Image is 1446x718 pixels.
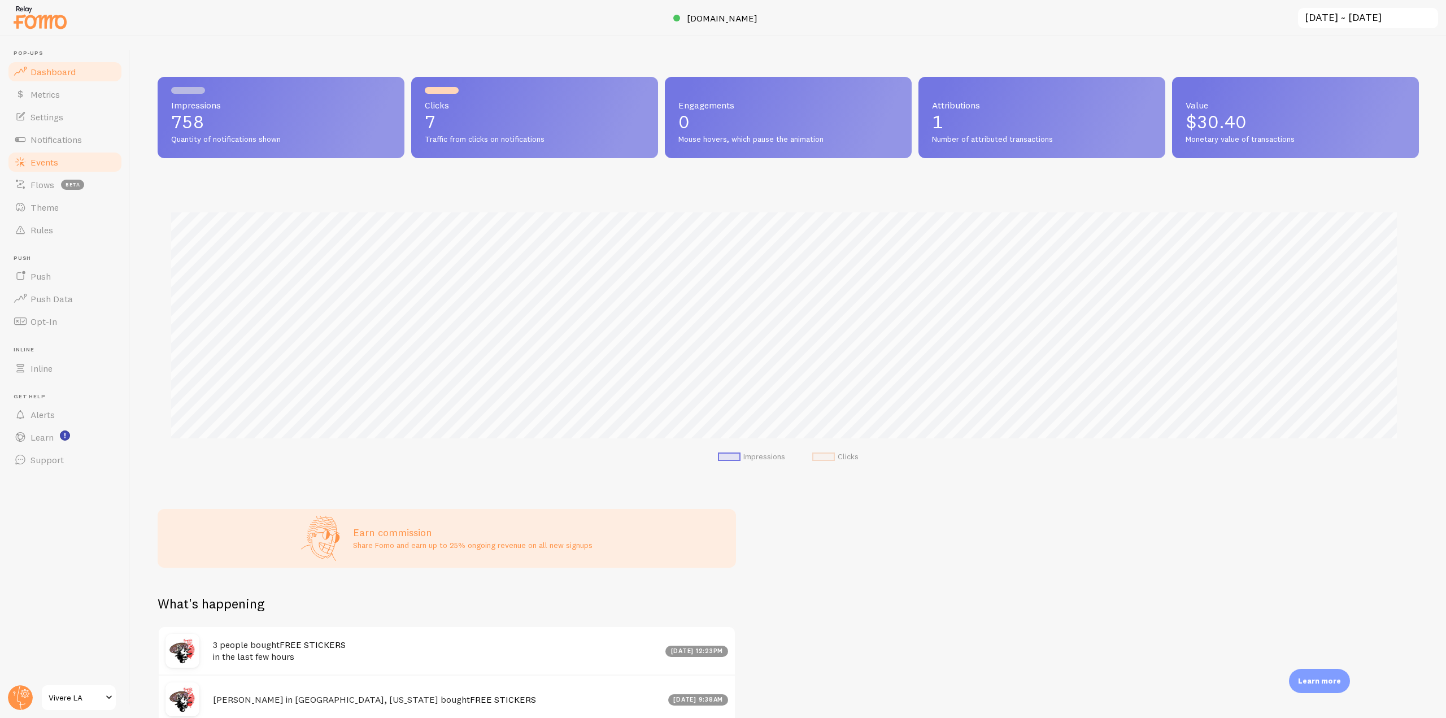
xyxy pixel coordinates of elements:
[7,83,123,106] a: Metrics
[7,219,123,241] a: Rules
[31,224,53,236] span: Rules
[678,101,898,110] span: Engagements
[41,684,117,711] a: Vivere LA
[7,106,123,128] a: Settings
[31,66,76,77] span: Dashboard
[425,134,644,145] span: Traffic from clicks on notifications
[7,173,123,196] a: Flows beta
[353,526,593,539] h3: Earn commission
[7,310,123,333] a: Opt-In
[470,694,536,705] a: FREE STICKERS
[14,393,123,401] span: Get Help
[31,271,51,282] span: Push
[31,111,63,123] span: Settings
[7,288,123,310] a: Push Data
[7,265,123,288] a: Push
[31,454,64,465] span: Support
[7,151,123,173] a: Events
[932,134,1152,145] span: Number of attributed transactions
[61,180,84,190] span: beta
[1298,676,1341,686] p: Learn more
[7,357,123,380] a: Inline
[7,128,123,151] a: Notifications
[31,156,58,168] span: Events
[158,595,264,612] h2: What's happening
[280,639,346,650] a: FREE STICKERS
[7,403,123,426] a: Alerts
[932,113,1152,131] p: 1
[31,293,73,304] span: Push Data
[49,691,102,704] span: Vivere LA
[171,101,391,110] span: Impressions
[213,639,659,662] h4: 3 people bought in the last few hours
[1186,134,1405,145] span: Monetary value of transactions
[812,452,859,462] li: Clicks
[31,89,60,100] span: Metrics
[7,196,123,219] a: Theme
[1186,101,1405,110] span: Value
[31,316,57,327] span: Opt-In
[14,346,123,354] span: Inline
[1186,111,1247,133] span: $30.40
[14,50,123,57] span: Pop-ups
[353,539,593,551] p: Share Fomo and earn up to 25% ongoing revenue on all new signups
[171,134,391,145] span: Quantity of notifications shown
[932,101,1152,110] span: Attributions
[171,113,391,131] p: 758
[425,101,644,110] span: Clicks
[7,426,123,449] a: Learn
[31,179,54,190] span: Flows
[12,3,68,32] img: fomo-relay-logo-orange.svg
[678,113,898,131] p: 0
[7,60,123,83] a: Dashboard
[31,409,55,420] span: Alerts
[31,432,54,443] span: Learn
[718,452,785,462] li: Impressions
[668,694,729,706] div: [DATE] 9:38am
[31,363,53,374] span: Inline
[1289,669,1350,693] div: Learn more
[678,134,898,145] span: Mouse hovers, which pause the animation
[14,255,123,262] span: Push
[60,430,70,441] svg: <p>Watch New Feature Tutorials!</p>
[425,113,644,131] p: 7
[7,449,123,471] a: Support
[213,694,661,706] h4: [PERSON_NAME] in [GEOGRAPHIC_DATA], [US_STATE] bought
[665,646,728,657] div: [DATE] 12:23pm
[31,134,82,145] span: Notifications
[31,202,59,213] span: Theme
